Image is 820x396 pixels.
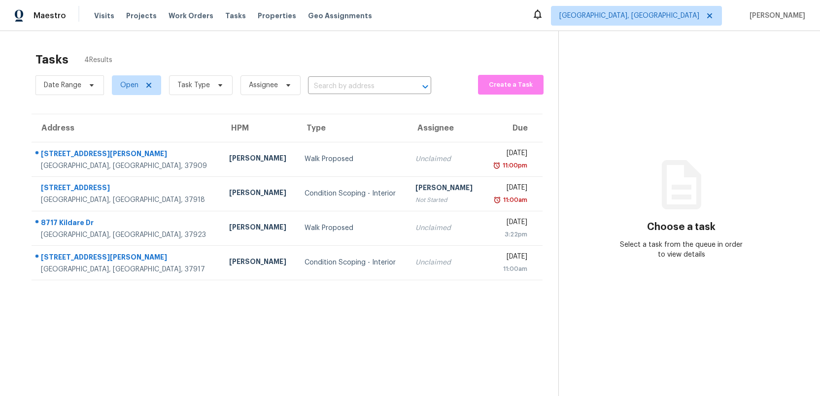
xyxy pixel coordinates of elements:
div: 11:00am [491,264,527,274]
th: Due [483,114,543,142]
div: [DATE] [491,217,527,230]
span: [GEOGRAPHIC_DATA], [GEOGRAPHIC_DATA] [559,11,699,21]
div: Unclaimed [415,154,475,164]
div: [DATE] [491,148,527,161]
div: [DATE] [491,183,527,195]
img: Overdue Alarm Icon [493,161,501,170]
h2: Tasks [35,55,68,65]
span: Geo Assignments [308,11,372,21]
div: Unclaimed [415,258,475,267]
span: Work Orders [169,11,213,21]
span: Projects [126,11,157,21]
div: [PERSON_NAME] [229,257,289,269]
div: [PERSON_NAME] [229,188,289,200]
div: [STREET_ADDRESS][PERSON_NAME] [41,252,213,264]
button: Open [418,80,432,94]
span: [PERSON_NAME] [746,11,805,21]
div: Condition Scoping - Interior [305,189,400,198]
span: Visits [94,11,114,21]
div: 3:22pm [491,230,527,239]
span: Create a Task [483,79,539,91]
div: [PERSON_NAME] [415,183,475,195]
div: Not Started [415,195,475,205]
th: Type [297,114,408,142]
div: 11:00am [501,195,527,205]
img: Overdue Alarm Icon [493,195,501,205]
th: Address [32,114,221,142]
span: Properties [258,11,296,21]
th: HPM [221,114,297,142]
span: Open [120,80,138,90]
span: Date Range [44,80,81,90]
div: Select a task from the queue in order to view details [620,240,743,260]
div: [GEOGRAPHIC_DATA], [GEOGRAPHIC_DATA], 37909 [41,161,213,171]
div: [PERSON_NAME] [229,222,289,234]
div: Walk Proposed [305,154,400,164]
div: Walk Proposed [305,223,400,233]
div: [STREET_ADDRESS] [41,183,213,195]
div: 8717 Kildare Dr [41,218,213,230]
div: [STREET_ADDRESS][PERSON_NAME] [41,149,213,161]
span: Assignee [249,80,278,90]
div: [GEOGRAPHIC_DATA], [GEOGRAPHIC_DATA], 37918 [41,195,213,205]
span: Tasks [225,12,246,19]
h3: Choose a task [647,222,716,232]
span: 4 Results [84,55,112,65]
button: Create a Task [478,75,544,95]
input: Search by address [308,79,404,94]
span: Maestro [34,11,66,21]
div: [GEOGRAPHIC_DATA], [GEOGRAPHIC_DATA], 37917 [41,264,213,274]
div: Condition Scoping - Interior [305,258,400,267]
th: Assignee [408,114,483,142]
div: 11:00pm [501,161,527,170]
div: [PERSON_NAME] [229,153,289,165]
div: [DATE] [491,252,527,264]
div: [GEOGRAPHIC_DATA], [GEOGRAPHIC_DATA], 37923 [41,230,213,240]
div: Unclaimed [415,223,475,233]
span: Task Type [177,80,210,90]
